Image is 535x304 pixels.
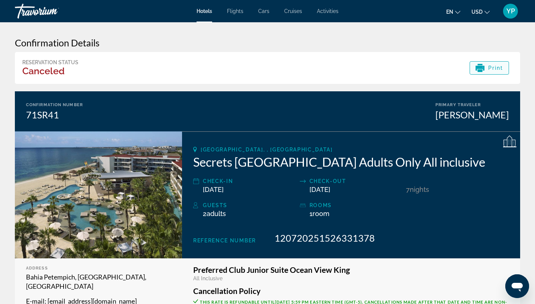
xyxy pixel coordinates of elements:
span: Reference Number [193,238,256,243]
span: Room [312,210,330,218]
span: [GEOGRAPHIC_DATA], , [GEOGRAPHIC_DATA] [201,147,333,153]
div: Primary Traveler [435,102,509,107]
h3: Confirmation Details [15,37,520,48]
button: Change language [446,6,460,17]
span: Nights [410,186,429,193]
span: 2 [203,210,226,218]
span: All Inclusive [193,275,223,281]
span: [DATE] [203,186,224,193]
h3: Cancellation Policy [193,287,509,295]
div: 71SR41 [26,109,83,120]
a: Hotels [197,8,212,14]
button: User Menu [501,3,520,19]
div: rooms [309,201,403,210]
button: Change currency [471,6,490,17]
p: Bahia Petempich, [GEOGRAPHIC_DATA], [GEOGRAPHIC_DATA] [26,272,171,291]
span: Print [488,65,503,71]
div: Address [26,266,171,271]
a: Activities [317,8,338,14]
div: Check-in [203,177,296,186]
div: [PERSON_NAME] [435,109,509,120]
span: USD [471,9,483,15]
h2: Secrets [GEOGRAPHIC_DATA] Adults Only All inclusive [193,154,509,169]
span: 1 [309,210,330,218]
span: YP [506,7,515,15]
button: Print [470,61,509,75]
a: Travorium [15,1,89,21]
span: [DATE] [309,186,330,193]
h3: Preferred Club Junior Suite Ocean View King [193,266,509,274]
span: en [446,9,453,15]
a: Cruises [284,8,302,14]
div: Confirmation Number [26,102,83,107]
a: Flights [227,8,243,14]
span: 7 [406,186,410,193]
span: Adults [207,210,226,218]
div: Check-out [309,177,403,186]
h3: Canceled [22,65,78,76]
span: 120720251526331378 [275,232,375,243]
div: Reservation Status [22,59,78,65]
iframe: Botón para iniciar la ventana de mensajería [505,274,529,298]
div: Guests [203,201,296,210]
a: Cars [258,8,269,14]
